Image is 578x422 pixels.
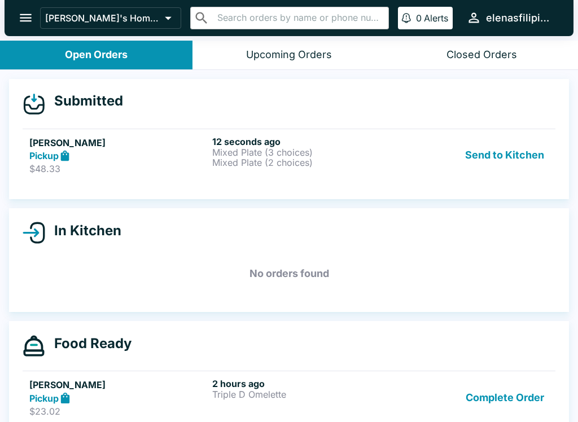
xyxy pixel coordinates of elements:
[40,7,181,29] button: [PERSON_NAME]'s Home of the Finest Filipino Foods
[446,49,517,61] div: Closed Orders
[45,335,132,352] h4: Food Ready
[23,253,555,294] h5: No orders found
[29,136,208,150] h5: [PERSON_NAME]
[461,378,549,417] button: Complete Order
[29,163,208,174] p: $48.33
[416,12,422,24] p: 0
[11,3,40,32] button: open drawer
[29,150,59,161] strong: Pickup
[45,222,121,239] h4: In Kitchen
[23,129,555,182] a: [PERSON_NAME]Pickup$48.3312 seconds agoMixed Plate (3 choices)Mixed Plate (2 choices)Send to Kitchen
[212,378,391,389] h6: 2 hours ago
[212,136,391,147] h6: 12 seconds ago
[29,378,208,392] h5: [PERSON_NAME]
[45,12,160,24] p: [PERSON_NAME]'s Home of the Finest Filipino Foods
[424,12,448,24] p: Alerts
[212,157,391,168] p: Mixed Plate (2 choices)
[486,11,555,25] div: elenasfilipinofoods
[214,10,384,26] input: Search orders by name or phone number
[65,49,128,61] div: Open Orders
[29,406,208,417] p: $23.02
[45,93,123,109] h4: Submitted
[212,147,391,157] p: Mixed Plate (3 choices)
[246,49,332,61] div: Upcoming Orders
[461,136,549,175] button: Send to Kitchen
[212,389,391,399] p: Triple D Omelette
[462,6,560,30] button: elenasfilipinofoods
[29,393,59,404] strong: Pickup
